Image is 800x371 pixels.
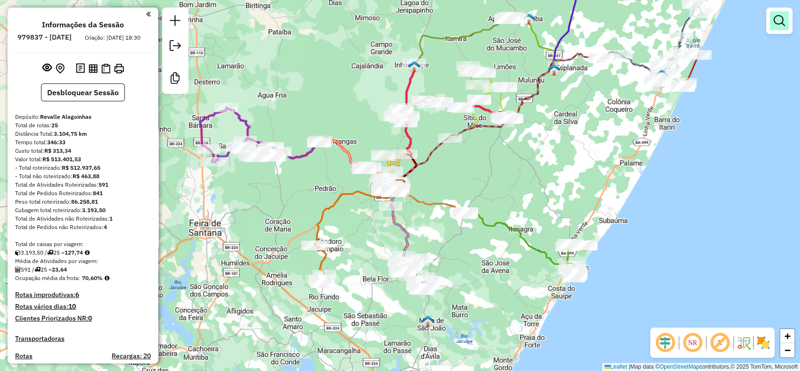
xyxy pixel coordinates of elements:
[15,250,21,256] i: Cubagem total roteirizado
[15,206,151,214] div: Cubagem total roteirizado:
[578,239,590,251] img: Massarandupió
[15,291,151,299] h4: Rotas improdutivas:
[73,173,99,180] strong: R$ 463,88
[681,331,704,354] span: Ocultar NR
[99,62,112,75] button: Visualizar Romaneio
[75,290,79,299] strong: 6
[81,33,144,42] div: Criação: [DATE] 18:30
[15,130,151,138] div: Distância Total:
[654,331,677,354] span: Ocultar deslocamento
[17,33,72,41] h6: 979837 - [DATE]
[602,363,800,371] div: Map data © contributors,© 2025 TomTom, Microsoft
[15,314,151,322] h4: Clientes Priorizados NR:
[756,335,771,350] img: Exibir/Ocultar setores
[54,130,87,137] strong: 3.104,75 km
[604,363,627,370] a: Leaflet
[47,250,53,256] i: Total de rotas
[41,61,54,76] button: Exibir sessão original
[74,61,87,76] button: Logs desbloquear sessão
[15,274,80,281] span: Ocupação média da frota:
[15,198,151,206] div: Peso total roteirizado:
[15,164,151,172] div: - Total roteirizado:
[98,181,108,188] strong: 591
[15,121,151,130] div: Total de rotas:
[105,275,109,281] em: Média calculada utilizando a maior ocupação (%Peso ou %Cubagem) de cada rota da sessão. Rotas cro...
[629,363,630,370] span: |
[522,13,535,25] img: Acajutiba
[548,64,560,76] img: Esplanada
[501,113,514,125] img: Entre Rios
[166,11,185,33] a: Nova sessão e pesquisa
[15,257,151,265] div: Média de Atividades por viagem:
[784,330,791,342] span: +
[780,329,794,343] a: Zoom in
[660,67,672,80] img: Conde - Fiorino
[15,138,151,147] div: Tempo total:
[62,164,100,171] strong: R$ 512.937,65
[82,274,103,281] strong: 70,60%
[68,302,76,311] strong: 10
[71,198,98,205] strong: 86.258,81
[15,352,33,360] a: Rotas
[770,11,789,30] a: Exibir filtros
[408,60,420,73] img: Inhambupe
[15,214,151,223] div: Total de Atividades não Roteirizadas:
[660,363,700,370] a: OpenStreetMap
[42,156,81,163] strong: R$ 513.401,53
[41,83,125,101] button: Desbloquear Sessão
[15,240,151,248] div: Total de caixas por viagem:
[15,172,151,181] div: - Total não roteirizado:
[15,265,151,274] div: 591 / 25 =
[112,352,151,360] h4: Recargas: 20
[15,189,151,198] div: Total de Pedidos Roteirizados:
[65,249,83,256] strong: 127,74
[15,113,151,121] div: Depósito:
[394,179,406,191] img: Revalle Alagoinhas
[15,303,151,311] h4: Rotas vários dias:
[82,206,106,214] strong: 3.193,50
[34,267,41,272] i: Total de rotas
[54,61,66,76] button: Centralizar mapa no depósito ou ponto de apoio
[42,20,124,29] h4: Informações da Sessão
[166,36,185,58] a: Exportar sessão
[88,314,92,322] strong: 0
[15,155,151,164] div: Valor total:
[40,113,91,120] strong: Revalle Alagoinhas
[47,139,65,146] strong: 346:33
[416,281,428,293] img: Pojuca
[267,147,279,159] img: Irara
[784,344,791,356] span: −
[422,315,434,327] img: Mata de São João
[109,215,113,222] strong: 1
[15,248,151,257] div: 3.193,50 / 25 =
[736,335,751,350] img: Fluxo de ruas
[104,223,107,231] strong: 4
[655,69,668,81] img: Conde
[15,147,151,155] div: Custo total:
[15,181,151,189] div: Total de Atividades Roteirizadas:
[15,267,21,272] i: Total de Atividades
[87,62,99,74] button: Visualizar relatório de Roteirização
[15,335,151,343] h4: Transportadoras
[52,266,67,273] strong: 23,64
[709,331,731,354] span: Exibir rótulo
[85,250,90,256] i: Meta Caixas/viagem: 1,00 Diferença: 126,74
[567,264,580,277] img: Porto Sauipe
[780,343,794,357] a: Zoom out
[112,62,126,75] button: Imprimir Rotas
[15,223,151,231] div: Total de Pedidos não Roteirizados:
[146,8,151,19] a: Clique aqui para minimizar o painel
[51,122,58,129] strong: 25
[166,69,185,90] a: Criar modelo
[44,147,71,154] strong: R$ 313,34
[93,190,103,197] strong: 841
